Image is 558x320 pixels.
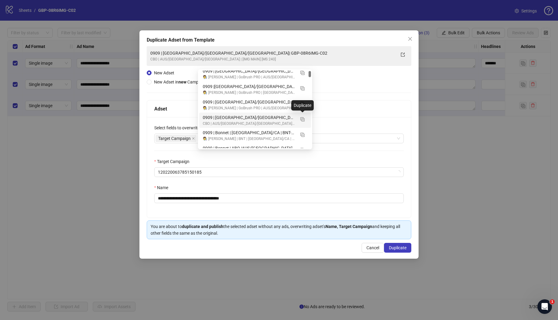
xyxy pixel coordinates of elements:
div: 0909 | Bonnet | ABO |AUS/NZ/UK| BNT-07R1IMG-C03 [199,143,311,159]
img: Duplicate [300,133,305,137]
div: 🧑‍🔬 [PERSON_NAME] | GoBrush PRO | AUS/[GEOGRAPHIC_DATA]/[GEOGRAPHIC_DATA] | ABO | TESTING | 20% 1... [203,74,295,80]
div: 0909 | Bonnet | [GEOGRAPHIC_DATA]/CA | BNT-07R1IMG-C03 [203,129,295,136]
div: 0909 |USA/CA| GBP-08R6MUUGC-C08 [199,82,311,97]
div: 0909 | AUS/NZ/UK| GBP-08R6MUUGC-C05 [199,66,311,82]
button: Close [405,34,415,44]
div: 0909 | [GEOGRAPHIC_DATA]/[GEOGRAPHIC_DATA]/[GEOGRAPHIC_DATA]| GBP-08R6IMG-C02 [150,50,396,56]
div: 0909 | AUS/NZ/UK| GBP-08R6MUUGC-C08 [199,97,311,113]
button: Duplicate [298,99,307,108]
input: Name [154,193,404,203]
strong: new [179,80,186,84]
span: Duplicate [389,245,406,250]
div: CBO | AUS/[GEOGRAPHIC_DATA]/[GEOGRAPHIC_DATA] | [IMG MAIN] [MS 240] [203,121,295,127]
label: Name [154,184,172,191]
img: Duplicate [300,117,305,121]
label: Select fields to overwrite [154,124,204,131]
div: 0909 | AUS/NZ/UK| GBP-08R6IMG-C02 [199,113,311,128]
div: 0909 |[GEOGRAPHIC_DATA]/[GEOGRAPHIC_DATA]| GBP-08R6MUUGC-C08 [203,83,295,90]
label: Target Campaign [154,158,193,165]
button: Cancel [362,243,384,253]
div: 🧑‍🔬 [PERSON_NAME] | GoBrush PRO | AUS/[GEOGRAPHIC_DATA]/[GEOGRAPHIC_DATA] | ABO | TESTING | 20% 1... [203,105,295,111]
span: loading [397,170,400,174]
span: New Adset [154,70,174,75]
span: Target Campaign [155,135,196,142]
div: 0909 | Bonnet | US/CA | BNT-07R1IMG-C03 [199,128,311,143]
iframe: Intercom live chat [537,299,552,314]
div: You are about to the selected adset without any ads, overwriting adset's and keeping all other fi... [151,223,407,237]
div: 0909 | [GEOGRAPHIC_DATA]/[GEOGRAPHIC_DATA]/[GEOGRAPHIC_DATA]| GBP-08R6MUUGC-C08 [203,99,295,105]
span: close [192,137,195,140]
span: Target Campaign [158,135,191,142]
span: close [408,36,413,41]
img: Duplicate [300,148,305,152]
div: 0909 | Bonnet | ABO |AUS/[GEOGRAPHIC_DATA]/[GEOGRAPHIC_DATA]| BNT-07R1IMG-C03 [203,145,295,151]
div: Duplicate Adset from Template [147,36,411,44]
button: Duplicate [298,145,307,155]
div: CBO | AUS/[GEOGRAPHIC_DATA]/[GEOGRAPHIC_DATA] | [IMG MAIN] [MS 240] [150,56,396,62]
div: 0909 | [GEOGRAPHIC_DATA]/[GEOGRAPHIC_DATA]/[GEOGRAPHIC_DATA]| GBP-08R6MUUGC-C05 [203,68,295,74]
div: 🧑‍🔬 [PERSON_NAME] | BNT | [GEOGRAPHIC_DATA]/CA | ABO | TESTING [203,136,295,142]
img: Duplicate [300,86,305,90]
button: Duplicate [298,68,307,77]
button: Duplicate [384,243,411,253]
span: 120220063785150185 [158,168,400,177]
span: Cancel [366,245,379,250]
strong: duplicate and publish [182,224,223,229]
button: Duplicate [298,129,307,139]
span: 1 [550,299,555,304]
div: 0909 | [GEOGRAPHIC_DATA]/[GEOGRAPHIC_DATA]/[GEOGRAPHIC_DATA]| GBP-08R6IMG-C02 [203,114,295,121]
span: export [401,53,405,57]
div: Adset [154,105,404,113]
button: Duplicate [298,114,307,124]
span: New Adset in Campaign [154,80,207,84]
div: 🧑‍🔬 [PERSON_NAME] | GoBrush PRO | [GEOGRAPHIC_DATA] | ABO | TESTING | 20% 1.85 BE 1.35 [203,90,295,96]
img: Duplicate [300,71,305,75]
strong: Name, Target Campaign [326,224,372,229]
div: Duplicate [291,100,314,111]
button: Duplicate [298,83,307,93]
